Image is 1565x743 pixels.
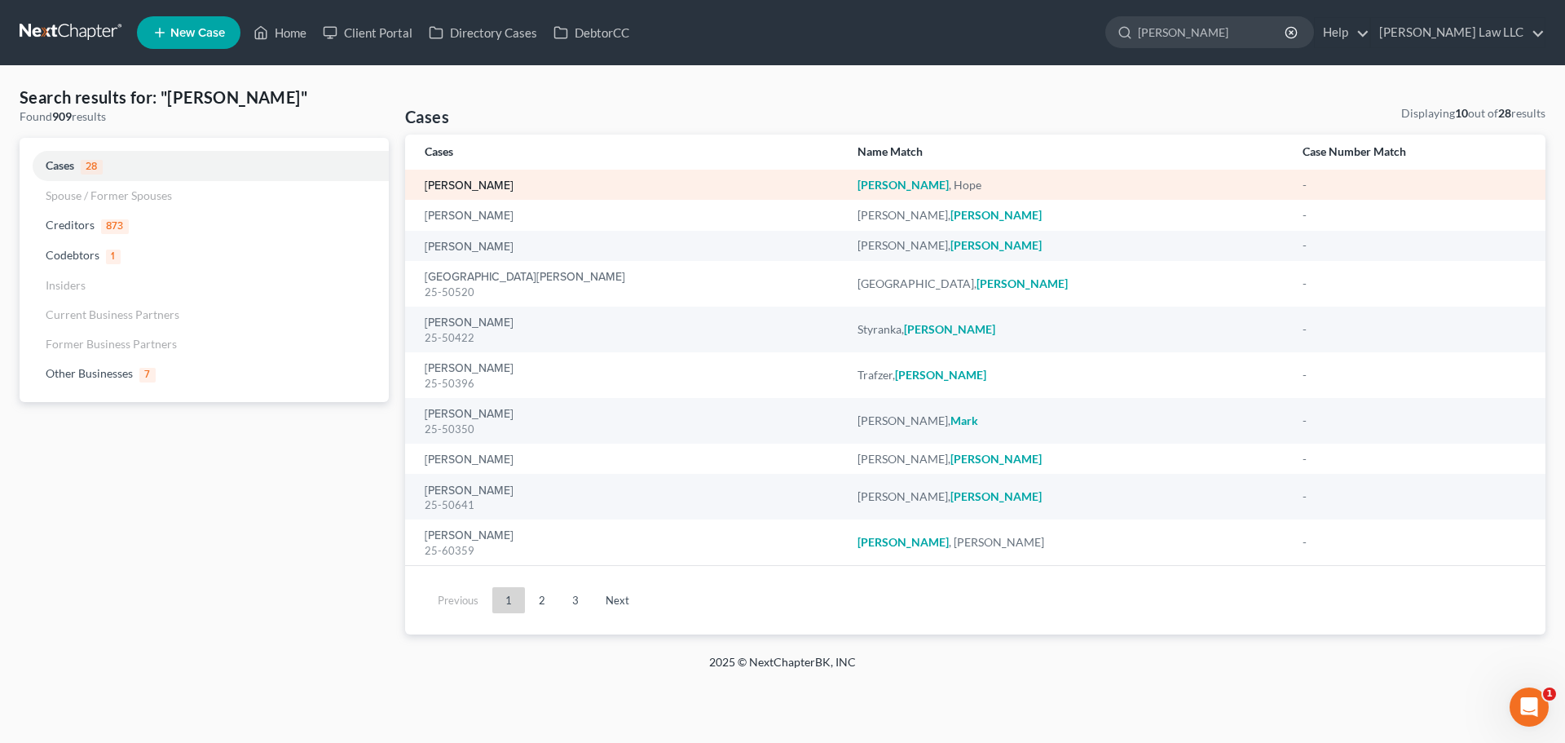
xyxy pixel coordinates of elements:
[425,454,514,466] a: [PERSON_NAME]
[1303,177,1526,193] div: -
[857,237,1276,254] div: [PERSON_NAME],
[593,587,642,613] a: Next
[425,498,831,513] div: 25-50641
[81,160,103,175] span: 28
[1315,18,1369,47] a: Help
[170,27,225,39] span: New Case
[46,366,133,380] span: Other Businesses
[20,108,389,125] div: Found results
[46,158,74,172] span: Cases
[857,535,949,549] em: [PERSON_NAME]
[857,321,1276,338] div: Styranka,
[20,359,389,389] a: Other Businesses7
[1303,237,1526,254] div: -
[425,272,625,283] a: [GEOGRAPHIC_DATA][PERSON_NAME]
[1303,413,1526,429] div: -
[20,151,389,181] a: Cases28
[421,18,545,47] a: Directory Cases
[425,180,514,192] a: [PERSON_NAME]
[20,210,389,241] a: Creditors873
[46,307,179,321] span: Current Business Partners
[1543,688,1556,701] span: 1
[315,18,421,47] a: Client Portal
[425,330,831,346] div: 25-50422
[20,181,389,210] a: Spouse / Former Spouses
[139,368,156,383] span: 7
[526,587,558,613] a: 2
[106,250,121,264] span: 1
[1303,451,1526,467] div: -
[950,489,1042,503] em: [PERSON_NAME]
[425,543,831,559] div: 25-60359
[1303,276,1526,292] div: -
[976,276,1068,290] em: [PERSON_NAME]
[559,587,592,613] a: 3
[425,422,831,437] div: 25-50350
[425,241,514,253] a: [PERSON_NAME]
[405,135,844,170] th: Cases
[1371,18,1545,47] a: [PERSON_NAME] Law LLC
[46,218,95,232] span: Creditors
[857,367,1276,383] div: Trafzer,
[857,451,1276,467] div: [PERSON_NAME],
[857,207,1276,223] div: [PERSON_NAME],
[857,489,1276,505] div: [PERSON_NAME],
[950,208,1042,222] em: [PERSON_NAME]
[425,409,514,420] a: [PERSON_NAME]
[20,300,389,329] a: Current Business Partners
[1455,106,1468,120] strong: 10
[20,241,389,271] a: Codebtors1
[1303,367,1526,383] div: -
[425,285,831,300] div: 25-50520
[20,329,389,359] a: Former Business Partners
[46,337,177,351] span: Former Business Partners
[492,587,525,613] a: 1
[950,414,978,427] em: Mark
[857,177,1276,193] div: , Hope
[46,188,172,202] span: Spouse / Former Spouses
[425,530,514,542] a: [PERSON_NAME]
[20,86,389,108] h4: Search results for: "[PERSON_NAME]"
[1138,17,1287,47] input: Search by name...
[405,105,449,128] h4: Cases
[857,178,949,192] em: [PERSON_NAME]
[1303,207,1526,223] div: -
[245,18,315,47] a: Home
[425,376,831,391] div: 25-50396
[425,363,514,374] a: [PERSON_NAME]
[1303,489,1526,505] div: -
[844,135,1289,170] th: Name Match
[425,485,514,497] a: [PERSON_NAME]
[1510,688,1549,727] iframe: Intercom live chat
[857,534,1276,551] div: , [PERSON_NAME]
[52,109,72,123] strong: 909
[46,278,86,292] span: Insiders
[545,18,637,47] a: DebtorCC
[425,317,514,329] a: [PERSON_NAME]
[1498,106,1511,120] strong: 28
[1303,321,1526,338] div: -
[950,452,1042,466] em: [PERSON_NAME]
[101,219,129,234] span: 873
[857,276,1276,292] div: [GEOGRAPHIC_DATA],
[20,271,389,300] a: Insiders
[425,210,514,222] a: [PERSON_NAME]
[46,248,99,262] span: Codebtors
[1289,135,1545,170] th: Case Number Match
[857,413,1276,429] div: [PERSON_NAME],
[1401,105,1545,122] div: Displaying out of results
[318,654,1247,683] div: 2025 © NextChapterBK, INC
[904,322,995,336] em: [PERSON_NAME]
[950,238,1042,252] em: [PERSON_NAME]
[895,368,986,382] em: [PERSON_NAME]
[1303,534,1526,551] div: -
